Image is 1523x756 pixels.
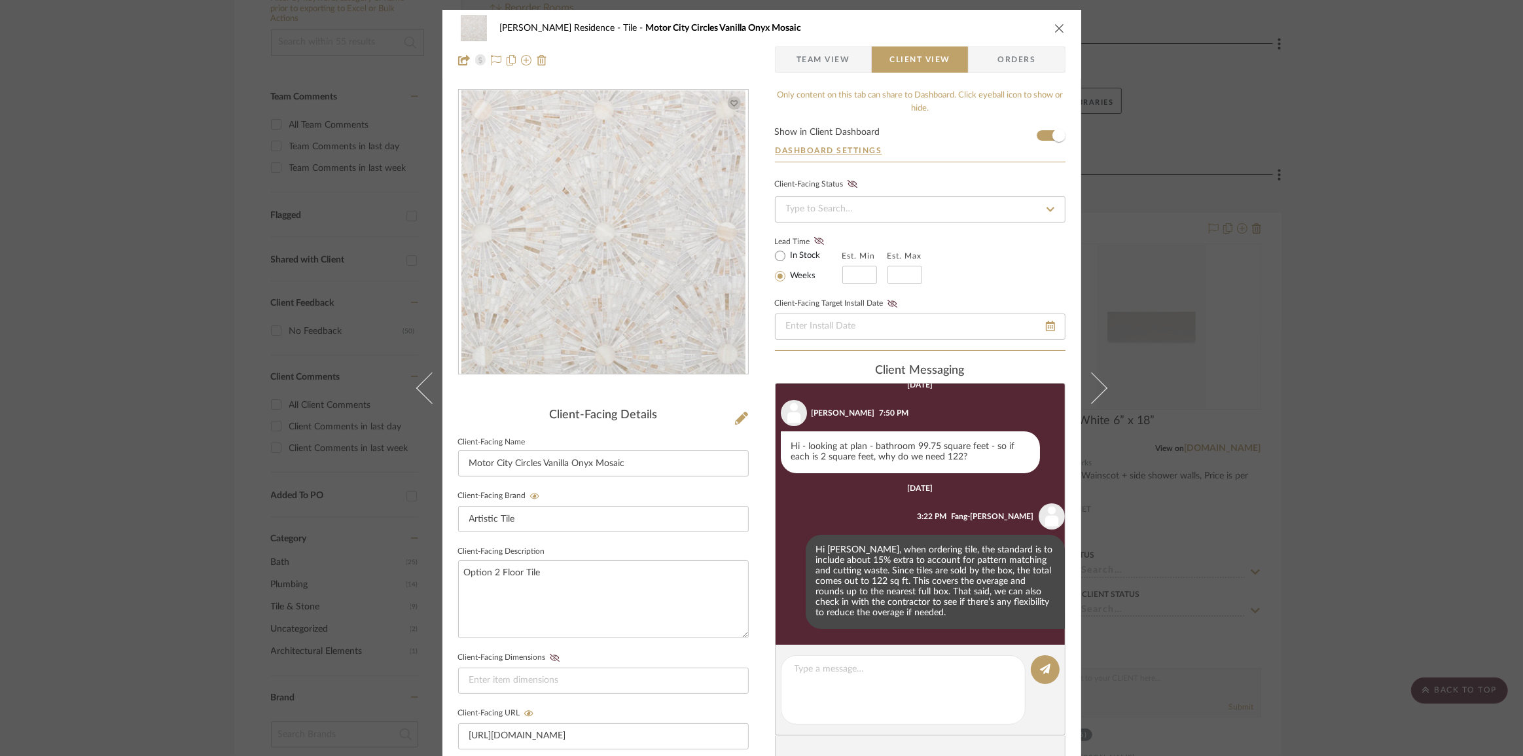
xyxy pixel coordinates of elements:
input: Enter item dimensions [458,668,749,694]
img: Remove from project [537,55,547,65]
div: [DATE] [907,484,933,493]
img: ac4af71f-db3b-4953-a8bd-d34576b0654b_48x40.jpg [458,15,490,41]
span: Team View [797,46,850,73]
div: [PERSON_NAME] [812,407,875,419]
span: Tile [624,24,646,33]
div: Only content on this tab can share to Dashboard. Click eyeball icon to show or hide. [775,89,1066,115]
input: Enter Client-Facing Brand [458,506,749,532]
div: Client-Facing Status [775,178,861,191]
button: Client-Facing URL [520,709,538,718]
button: Lead Time [810,235,828,248]
label: Client-Facing Name [458,439,526,446]
div: client Messaging [775,364,1066,378]
label: In Stock [788,250,821,262]
img: user_avatar.png [781,400,807,426]
div: [DATE] [907,380,933,389]
mat-radio-group: Select item type [775,247,842,284]
button: Dashboard Settings [775,145,883,156]
input: Enter item URL [458,723,749,749]
span: Client View [890,46,950,73]
span: Motor City Circles Vanilla Onyx Mosaic [646,24,802,33]
input: Enter Install Date [775,314,1066,340]
label: Weeks [788,270,816,282]
label: Client-Facing Dimensions [458,653,564,662]
img: ac4af71f-db3b-4953-a8bd-d34576b0654b_436x436.jpg [461,90,745,374]
div: 0 [459,90,748,374]
button: close [1054,22,1066,34]
label: Client-Facing Target Install Date [775,299,901,308]
span: Orders [983,46,1050,73]
div: Hi - looking at plan - bathroom 99.75 square feet - so if each is 2 square feet, why do we need 122? [781,431,1040,473]
span: [PERSON_NAME] Residence [500,24,624,33]
button: Client-Facing Dimensions [546,653,564,662]
label: Est. Max [887,251,922,261]
label: Est. Min [842,251,876,261]
div: Client-Facing Details [458,408,749,423]
div: 3:22 PM [918,511,947,522]
label: Client-Facing Brand [458,492,544,501]
label: Lead Time [775,236,842,247]
input: Enter Client-Facing Item Name [458,450,749,477]
button: Client-Facing Target Install Date [884,299,901,308]
label: Client-Facing Description [458,549,545,555]
label: Client-Facing URL [458,709,538,718]
div: Hi [PERSON_NAME], when ordering tile, the standard is to include about 15% extra to account for p... [806,535,1065,629]
input: Type to Search… [775,196,1066,223]
div: Fang-[PERSON_NAME] [952,511,1034,522]
img: user_avatar.png [1039,503,1065,530]
button: Client-Facing Brand [526,492,544,501]
div: 7:50 PM [880,407,909,419]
